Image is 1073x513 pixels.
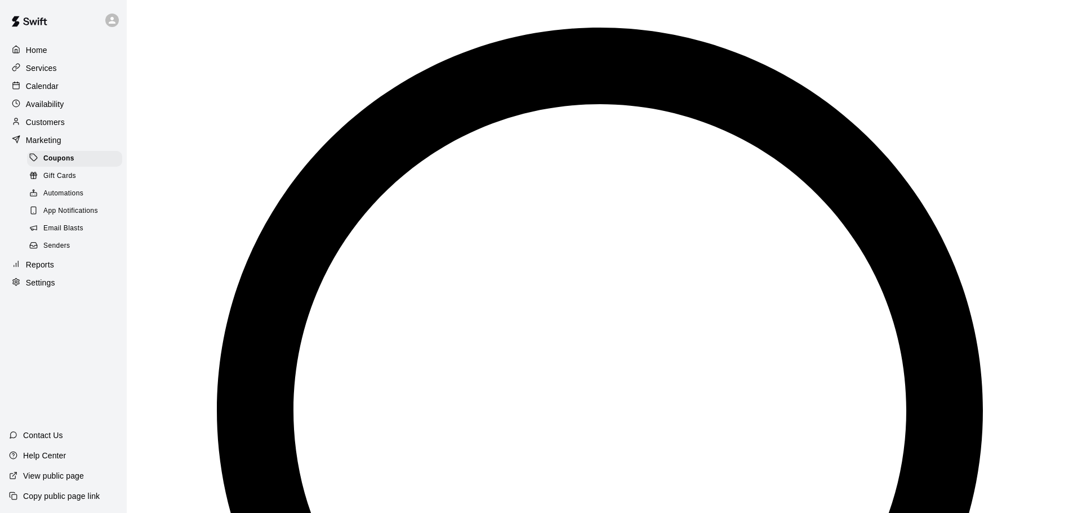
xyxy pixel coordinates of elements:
[9,60,118,77] a: Services
[26,63,57,74] p: Services
[23,470,84,481] p: View public page
[26,44,47,56] p: Home
[9,274,118,291] a: Settings
[26,99,64,110] p: Availability
[27,167,127,185] a: Gift Cards
[27,238,127,255] a: Senders
[9,256,118,273] a: Reports
[9,96,118,113] a: Availability
[27,186,122,202] div: Automations
[43,171,76,182] span: Gift Cards
[27,168,122,184] div: Gift Cards
[27,150,127,167] a: Coupons
[27,220,127,238] a: Email Blasts
[23,490,100,502] p: Copy public page link
[26,117,65,128] p: Customers
[43,188,83,199] span: Automations
[27,221,122,237] div: Email Blasts
[27,151,122,167] div: Coupons
[9,78,118,95] a: Calendar
[27,203,127,220] a: App Notifications
[9,132,118,149] a: Marketing
[26,135,61,146] p: Marketing
[9,114,118,131] a: Customers
[26,277,55,288] p: Settings
[27,238,122,254] div: Senders
[27,203,122,219] div: App Notifications
[43,240,70,252] span: Senders
[26,259,54,270] p: Reports
[43,153,74,164] span: Coupons
[23,450,66,461] p: Help Center
[27,185,127,203] a: Automations
[43,206,98,217] span: App Notifications
[43,223,83,234] span: Email Blasts
[23,430,63,441] p: Contact Us
[9,42,118,59] a: Home
[26,81,59,92] p: Calendar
